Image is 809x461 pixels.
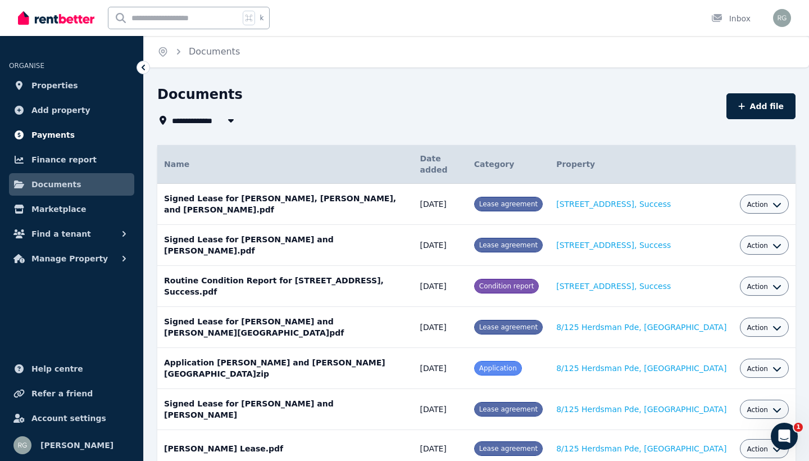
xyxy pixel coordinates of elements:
[31,252,108,265] span: Manage Property
[31,178,81,191] span: Documents
[747,364,768,373] span: Action
[9,124,134,146] a: Payments
[413,225,467,266] td: [DATE]
[747,200,781,209] button: Action
[479,282,534,290] span: Condition report
[9,198,134,220] a: Marketplace
[157,348,413,389] td: Application [PERSON_NAME] and [PERSON_NAME][GEOGRAPHIC_DATA]zip
[556,282,671,291] a: [STREET_ADDRESS], Success
[31,362,83,376] span: Help centre
[144,36,253,67] nav: Breadcrumb
[40,439,113,452] span: [PERSON_NAME]
[711,13,751,24] div: Inbox
[556,364,726,373] a: 8/125 Herdsman Pde, [GEOGRAPHIC_DATA]
[31,202,86,216] span: Marketplace
[556,444,726,453] a: 8/125 Herdsman Pde, [GEOGRAPHIC_DATA]
[413,307,467,348] td: [DATE]
[157,85,243,103] h1: Documents
[413,389,467,430] td: [DATE]
[164,160,189,169] span: Name
[747,282,781,291] button: Action
[479,405,538,413] span: Lease agreement
[556,241,671,250] a: [STREET_ADDRESS], Success
[31,103,90,117] span: Add property
[794,423,803,432] span: 1
[747,241,768,250] span: Action
[726,93,796,119] button: Add file
[9,247,134,270] button: Manage Property
[479,323,538,331] span: Lease agreement
[747,405,768,414] span: Action
[9,99,134,121] a: Add property
[9,62,44,70] span: ORGANISE
[18,10,94,26] img: RentBetter
[9,407,134,430] a: Account settings
[31,153,97,166] span: Finance report
[157,266,413,307] td: Routine Condition Report for [STREET_ADDRESS], Success.pdf
[747,405,781,414] button: Action
[413,184,467,225] td: [DATE]
[157,307,413,348] td: Signed Lease for [PERSON_NAME] and [PERSON_NAME][GEOGRAPHIC_DATA]pdf
[413,266,467,307] td: [DATE]
[479,364,517,372] span: Application
[9,148,134,171] a: Finance report
[467,145,549,184] th: Category
[747,241,781,250] button: Action
[747,323,768,332] span: Action
[9,74,134,97] a: Properties
[413,348,467,389] td: [DATE]
[747,200,768,209] span: Action
[13,436,31,454] img: Robert Gruszka
[747,282,768,291] span: Action
[9,358,134,380] a: Help centre
[747,445,781,454] button: Action
[157,225,413,266] td: Signed Lease for [PERSON_NAME] and [PERSON_NAME].pdf
[771,423,798,450] iframe: Intercom live chat
[9,223,134,245] button: Find a tenant
[773,9,791,27] img: Robert Gruszka
[189,46,240,57] a: Documents
[413,145,467,184] th: Date added
[479,445,538,453] span: Lease agreement
[747,364,781,373] button: Action
[157,389,413,430] td: Signed Lease for [PERSON_NAME] and [PERSON_NAME]
[747,445,768,454] span: Action
[9,173,134,196] a: Documents
[479,241,538,249] span: Lease agreement
[747,323,781,332] button: Action
[479,200,538,208] span: Lease agreement
[31,412,106,425] span: Account settings
[556,200,671,209] a: [STREET_ADDRESS], Success
[556,323,726,332] a: 8/125 Herdsman Pde, [GEOGRAPHIC_DATA]
[549,145,733,184] th: Property
[31,227,91,241] span: Find a tenant
[260,13,263,22] span: k
[31,387,93,400] span: Refer a friend
[31,79,78,92] span: Properties
[157,184,413,225] td: Signed Lease for [PERSON_NAME], [PERSON_NAME], and [PERSON_NAME].pdf
[31,128,75,142] span: Payments
[556,405,726,414] a: 8/125 Herdsman Pde, [GEOGRAPHIC_DATA]
[9,382,134,405] a: Refer a friend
